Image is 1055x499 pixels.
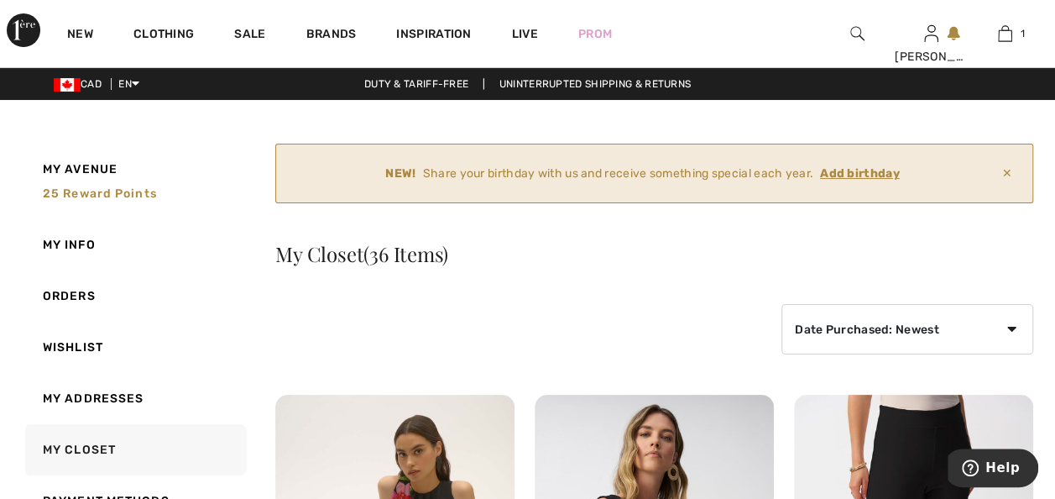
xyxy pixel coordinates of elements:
span: ✕ [995,158,1019,189]
a: New [67,27,93,45]
a: My Closet [22,424,247,475]
a: Orders [22,271,247,322]
span: 1 [1021,26,1025,41]
span: My Avenue [43,160,118,178]
img: Canadian Dollar [54,78,81,92]
img: 1ère Avenue [7,13,40,47]
a: Sign In [924,25,938,41]
div: [PERSON_NAME] [895,48,967,66]
div: Share your birthday with us and receive something special each year. [290,165,995,182]
a: 1 [969,24,1041,44]
iframe: Opens a widget where you can find more information [948,449,1038,491]
a: Live [512,25,538,43]
a: Clothing [133,27,194,45]
span: EN [118,78,139,90]
span: 25 Reward points [43,186,157,201]
a: Wishlist [22,322,247,373]
a: Prom [578,25,612,43]
a: My Addresses [22,373,247,424]
a: Sale [234,27,265,45]
img: My Info [924,24,938,44]
span: (36 Items) [363,240,448,267]
img: search the website [850,24,864,44]
a: My Info [22,219,247,271]
ins: Add birthday [820,166,900,181]
img: My Bag [998,24,1012,44]
a: Brands [306,27,357,45]
span: Inspiration [396,27,471,45]
strong: NEW! [385,165,415,182]
span: CAD [54,78,108,90]
h3: My Closet [275,244,1033,264]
